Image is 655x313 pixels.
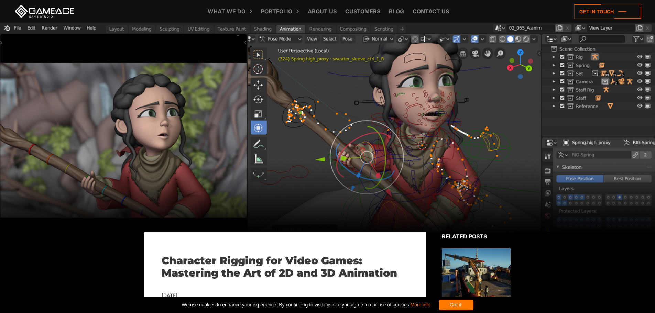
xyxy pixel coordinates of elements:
img: Related [442,248,511,311]
a: More info [410,302,430,308]
div: Got it! [439,300,473,310]
a: Get in touch [574,4,641,19]
h1: Character Rigging for Video Games: Mastering the Art of 2D and 3D Animation [162,255,409,279]
span: We use cookies to enhance your experience. By continuing to visit this site you agree to our use ... [182,300,430,310]
div: Related posts [442,232,511,241]
div: [DATE] [162,291,409,300]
